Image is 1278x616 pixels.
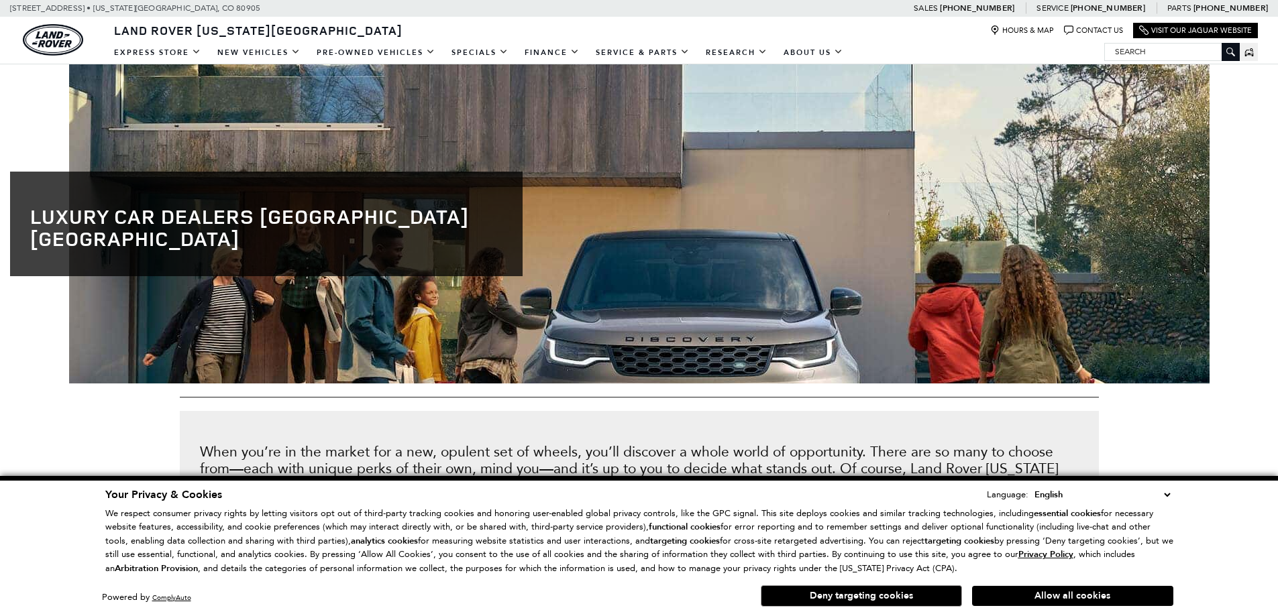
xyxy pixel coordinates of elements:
span: Land Rover [US_STATE][GEOGRAPHIC_DATA] [114,22,403,38]
strong: Arbitration Provision [115,562,198,574]
a: [PHONE_NUMBER] [1193,3,1268,13]
span: Service [1036,3,1068,13]
p: We respect consumer privacy rights by letting visitors opt out of third-party tracking cookies an... [105,507,1173,576]
a: Hours & Map [990,25,1054,36]
a: [PHONE_NUMBER] [1071,3,1145,13]
a: [STREET_ADDRESS] • [US_STATE][GEOGRAPHIC_DATA], CO 80905 [10,3,260,13]
strong: functional cookies [649,521,721,533]
a: About Us [776,41,851,64]
input: Search [1105,44,1239,60]
a: EXPRESS STORE [106,41,209,64]
a: Finance [517,41,588,64]
img: Land Rover [23,24,83,56]
div: Powered by [102,593,191,602]
a: New Vehicles [209,41,309,64]
span: Parts [1167,3,1191,13]
strong: targeting cookies [650,535,720,547]
div: Language: [987,490,1028,499]
a: Pre-Owned Vehicles [309,41,443,64]
h1: Luxury Car Dealers [GEOGRAPHIC_DATA] [GEOGRAPHIC_DATA] [30,205,502,249]
p: When you’re in the market for a new, opulent set of wheels, you’ll discover a whole world of oppo... [200,443,1079,527]
a: Research [698,41,776,64]
a: Specials [443,41,517,64]
nav: Main Navigation [106,41,851,64]
u: Privacy Policy [1018,548,1073,560]
a: [PHONE_NUMBER] [940,3,1014,13]
strong: targeting cookies [924,535,994,547]
a: ComplyAuto [152,593,191,602]
button: Deny targeting cookies [761,585,962,607]
select: Language Select [1031,487,1173,502]
span: Your Privacy & Cookies [105,487,222,502]
a: Visit Our Jaguar Website [1139,25,1252,36]
a: Service & Parts [588,41,698,64]
a: land-rover [23,24,83,56]
a: Privacy Policy [1018,549,1073,559]
strong: analytics cookies [351,535,418,547]
a: Contact Us [1064,25,1123,36]
button: Allow all cookies [972,586,1173,606]
strong: essential cookies [1034,507,1101,519]
a: Land Rover [US_STATE][GEOGRAPHIC_DATA] [106,22,411,38]
span: Sales [914,3,938,13]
